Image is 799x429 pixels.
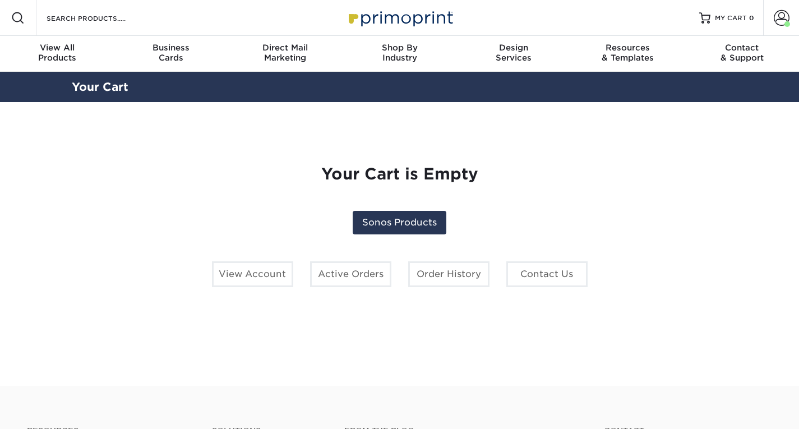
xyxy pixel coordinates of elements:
[685,43,799,63] div: & Support
[685,43,799,53] span: Contact
[353,211,446,234] a: Sonos Products
[228,36,343,72] a: Direct MailMarketing
[456,43,571,63] div: Services
[81,165,719,184] h1: Your Cart is Empty
[456,36,571,72] a: DesignServices
[506,261,588,287] a: Contact Us
[571,43,685,63] div: & Templates
[715,13,747,23] span: MY CART
[685,36,799,72] a: Contact& Support
[343,43,457,63] div: Industry
[114,43,229,53] span: Business
[228,43,343,63] div: Marketing
[228,43,343,53] span: Direct Mail
[114,36,229,72] a: BusinessCards
[45,11,155,25] input: SEARCH PRODUCTS.....
[749,14,754,22] span: 0
[456,43,571,53] span: Design
[212,261,293,287] a: View Account
[343,43,457,53] span: Shop By
[343,36,457,72] a: Shop ByIndustry
[310,261,391,287] a: Active Orders
[571,36,685,72] a: Resources& Templates
[72,80,128,94] a: Your Cart
[344,6,456,30] img: Primoprint
[114,43,229,63] div: Cards
[408,261,489,287] a: Order History
[571,43,685,53] span: Resources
